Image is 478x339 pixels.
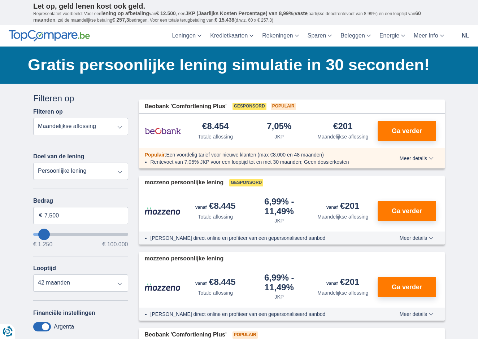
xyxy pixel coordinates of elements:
[33,233,128,236] input: wantToBorrow
[378,121,436,141] button: Ga verder
[274,133,284,140] div: JKP
[145,283,181,291] img: product.pl.alt Mozzeno
[145,255,224,263] span: mozzeno persoonlijke lening
[400,312,434,317] span: Meer details
[195,202,235,212] div: €8.445
[28,54,445,76] h1: Gratis persoonlijke lening simulatie in 30 seconden!
[202,122,229,132] div: €8.454
[258,25,303,47] a: Rekeningen
[33,198,128,204] label: Bedrag
[198,213,233,220] div: Totale aflossing
[317,133,368,140] div: Maandelijkse aflossing
[9,30,90,41] img: TopCompare
[303,25,336,47] a: Sparen
[33,10,421,23] span: 60 maanden
[139,151,379,158] div: :
[151,158,373,166] li: Rentevoet van 7,05% JKP voor een looptijd tot en met 30 maanden; Geen dossierkosten
[151,311,373,318] li: [PERSON_NAME] direct online en profiteer van een gepersonaliseerd aanbod
[145,331,227,339] span: Beobank 'Comfortlening Plus'
[156,10,176,16] span: € 12.500
[274,293,284,300] div: JKP
[267,122,291,132] div: 7,05%
[317,213,368,220] div: Maandelijkse aflossing
[206,25,258,47] a: Kredietkaarten
[33,153,84,160] label: Doel van de lening
[295,10,308,16] span: vaste
[214,17,234,23] span: € 15.438
[250,197,308,216] div: 6,99%
[33,2,445,10] p: Let op, geld lenen kost ook geld.
[54,323,74,330] label: Argenta
[33,265,56,272] label: Looptijd
[378,201,436,221] button: Ga verder
[326,278,359,288] div: €201
[392,284,422,290] span: Ga verder
[336,25,375,47] a: Beleggen
[409,25,448,47] a: Meer Info
[375,25,409,47] a: Energie
[39,211,42,220] span: €
[33,310,95,316] label: Financiële instellingen
[33,10,445,23] p: Representatief voorbeeld: Voor een van , een ( jaarlijkse debetrentevoet van 8,99%) en een loopti...
[394,311,439,317] button: Meer details
[145,152,165,158] span: Populair
[457,25,474,47] a: nl
[101,10,149,16] span: lening op afbetaling
[250,273,308,292] div: 6,99%
[145,207,181,215] img: product.pl.alt Mozzeno
[195,278,235,288] div: €8.445
[400,235,434,241] span: Meer details
[102,242,128,247] span: € 100.000
[151,234,373,242] li: [PERSON_NAME] direct online en profiteer van een gepersonaliseerd aanbod
[271,103,296,110] span: Populair
[186,10,294,16] span: JKP (Jaarlijks Kosten Percentage) van 8,99%
[333,122,352,132] div: €201
[145,179,224,187] span: mozzeno persoonlijke lening
[33,242,52,247] span: € 1.250
[392,128,422,134] span: Ga verder
[33,109,63,115] label: Filteren op
[198,289,233,296] div: Totale aflossing
[168,25,206,47] a: Leningen
[112,17,129,23] span: € 257,3
[145,122,181,140] img: product.pl.alt Beobank
[400,156,434,161] span: Meer details
[392,208,422,214] span: Ga verder
[229,179,263,186] span: Gesponsord
[145,102,227,111] span: Beobank 'Comfortlening Plus'
[233,331,258,339] span: Populair
[166,152,324,158] span: Een voordelig tarief voor nieuwe klanten (max €8.000 en 48 maanden)
[198,133,233,140] div: Totale aflossing
[394,235,439,241] button: Meer details
[33,92,128,105] div: Filteren op
[274,217,284,224] div: JKP
[233,103,266,110] span: Gesponsord
[394,155,439,161] button: Meer details
[326,202,359,212] div: €201
[317,289,368,296] div: Maandelijkse aflossing
[378,277,436,297] button: Ga verder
